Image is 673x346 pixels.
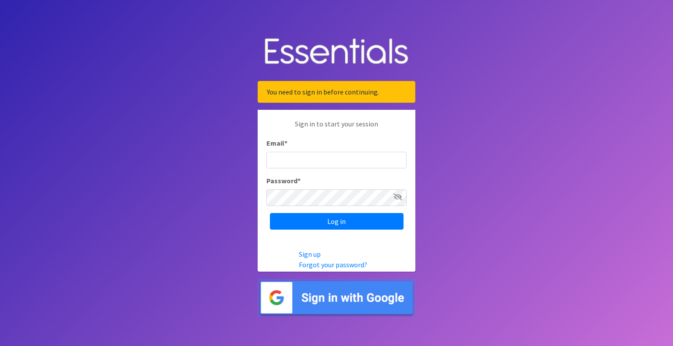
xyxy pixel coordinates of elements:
label: Password [266,175,301,186]
label: Email [266,138,287,148]
a: Sign up [299,250,321,259]
a: Forgot your password? [299,260,367,269]
div: You need to sign in before continuing. [258,81,415,103]
p: Sign in to start your session [266,119,407,138]
abbr: required [284,139,287,147]
input: Log in [270,213,404,230]
img: Human Essentials [258,29,415,74]
img: Sign in with Google [258,279,415,317]
abbr: required [298,176,301,185]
